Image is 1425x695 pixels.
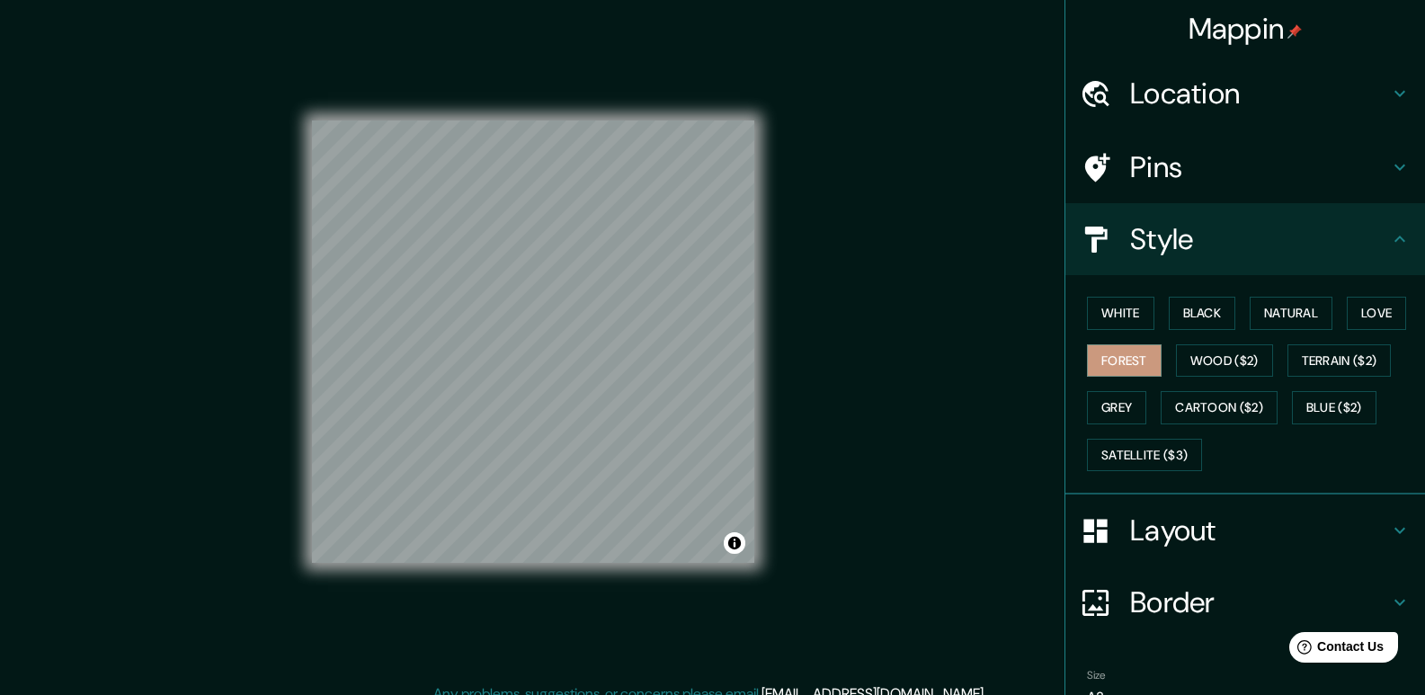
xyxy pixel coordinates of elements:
label: Size [1087,668,1106,683]
div: Border [1065,566,1425,638]
button: Satellite ($3) [1087,439,1202,472]
div: Location [1065,58,1425,129]
iframe: Help widget launcher [1265,625,1405,675]
button: Terrain ($2) [1287,344,1392,378]
h4: Layout [1130,512,1389,548]
button: Wood ($2) [1176,344,1273,378]
div: Style [1065,203,1425,275]
h4: Style [1130,221,1389,257]
button: White [1087,297,1154,330]
h4: Location [1130,76,1389,111]
div: Pins [1065,131,1425,203]
button: Grey [1087,391,1146,424]
button: Blue ($2) [1292,391,1376,424]
div: Layout [1065,495,1425,566]
img: pin-icon.png [1287,24,1302,39]
h4: Pins [1130,149,1389,185]
button: Cartoon ($2) [1161,391,1278,424]
h4: Mappin [1189,11,1303,47]
h4: Border [1130,584,1389,620]
canvas: Map [312,120,754,563]
button: Black [1169,297,1236,330]
button: Love [1347,297,1406,330]
button: Natural [1250,297,1332,330]
button: Forest [1087,344,1162,378]
button: Toggle attribution [724,532,745,554]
